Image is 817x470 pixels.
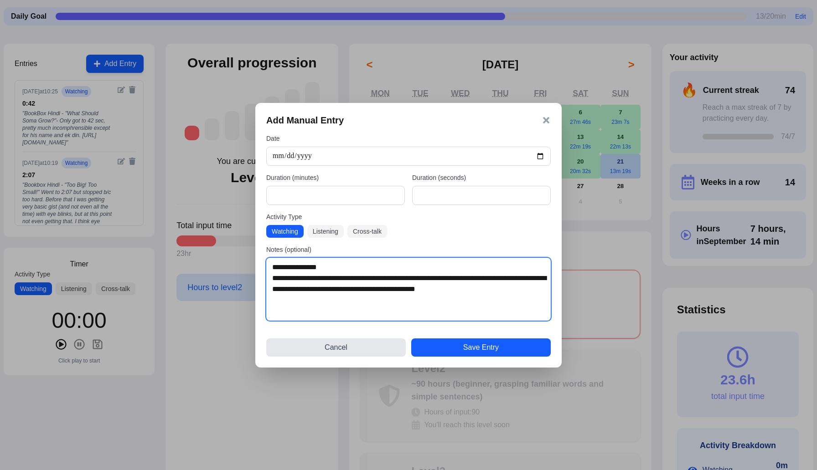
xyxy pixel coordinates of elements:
button: Cancel [266,338,406,357]
h3: Add Manual Entry [266,114,344,127]
label: Duration (seconds) [412,173,551,182]
button: Listening [307,225,344,238]
button: Watching [266,225,304,238]
label: Activity Type [266,212,551,221]
label: Date [266,134,551,143]
button: Cross-talk [347,225,387,238]
label: Notes (optional) [266,245,551,254]
button: Save Entry [411,338,551,357]
label: Duration (minutes) [266,173,405,182]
